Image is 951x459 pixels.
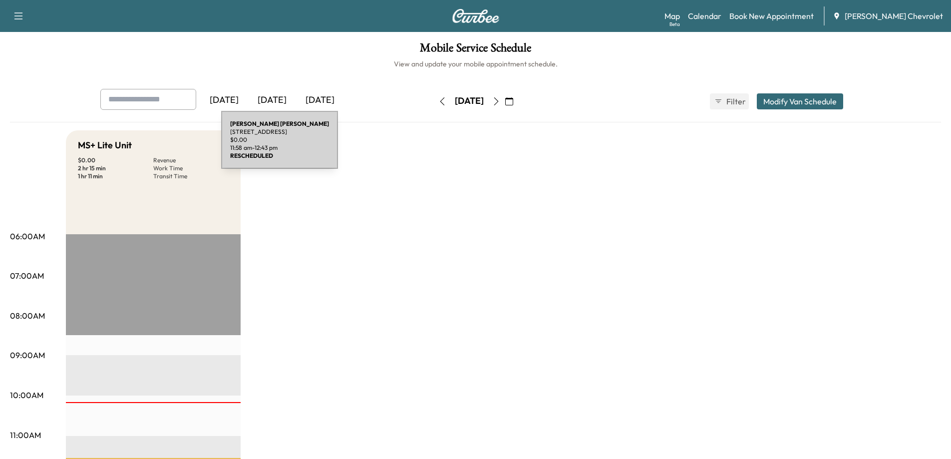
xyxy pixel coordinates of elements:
p: [STREET_ADDRESS] [230,128,329,136]
span: Filter [726,95,744,107]
img: Curbee Logo [452,9,500,23]
h1: Mobile Service Schedule [10,42,941,59]
p: Work Time [153,164,229,172]
h6: View and update your mobile appointment schedule. [10,59,941,69]
p: 09:00AM [10,349,45,361]
p: 10:00AM [10,389,43,401]
b: RESCHEDULED [230,152,273,159]
p: 07:00AM [10,270,44,282]
div: [DATE] [296,89,344,112]
div: [DATE] [200,89,248,112]
p: 1 hr 11 min [78,172,153,180]
div: [DATE] [455,95,484,107]
p: $ 0.00 [230,136,329,144]
a: MapBeta [664,10,680,22]
p: 11:58 am - 12:43 pm [230,144,329,152]
p: 11:00AM [10,429,41,441]
button: Modify Van Schedule [757,93,843,109]
p: Transit Time [153,172,229,180]
p: $ 0.00 [78,156,153,164]
a: Book New Appointment [729,10,814,22]
div: [DATE] [248,89,296,112]
h5: MS+ Lite Unit [78,138,132,152]
p: 06:00AM [10,230,45,242]
a: Calendar [688,10,721,22]
p: Revenue [153,156,229,164]
button: Filter [710,93,749,109]
p: 2 hr 15 min [78,164,153,172]
span: [PERSON_NAME] Chevrolet [845,10,943,22]
p: 08:00AM [10,310,45,322]
div: Beta [669,20,680,28]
